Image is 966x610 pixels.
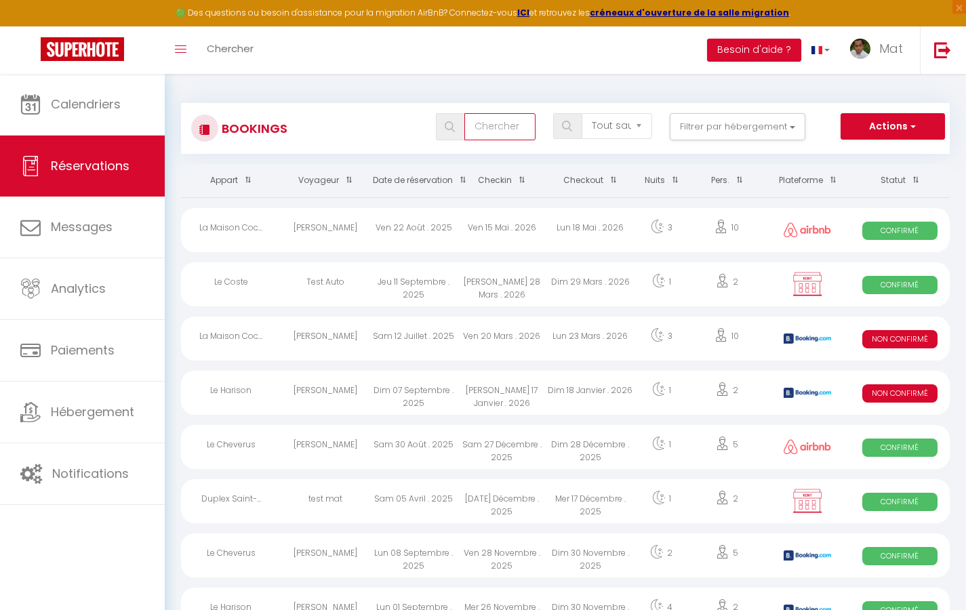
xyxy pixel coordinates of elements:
[879,40,903,57] span: Mat
[590,7,789,18] a: créneaux d'ouverture de la salle migration
[369,164,458,197] th: Sort by booking date
[281,164,369,197] th: Sort by guest
[51,342,115,359] span: Paiements
[688,164,765,197] th: Sort by people
[517,7,529,18] a: ICI
[850,39,870,59] img: ...
[707,39,801,62] button: Besoin d'aide ?
[464,113,535,140] input: Chercher
[841,113,945,140] button: Actions
[207,41,254,56] span: Chercher
[11,5,52,46] button: Ouvrir le widget de chat LiveChat
[546,164,635,197] th: Sort by checkout
[458,164,546,197] th: Sort by checkin
[850,164,950,197] th: Sort by status
[181,164,281,197] th: Sort by rentals
[51,218,113,235] span: Messages
[51,96,121,113] span: Calendriers
[51,280,106,297] span: Analytics
[197,26,264,74] a: Chercher
[218,113,287,144] h3: Bookings
[765,164,850,197] th: Sort by channel
[41,37,124,61] img: Super Booking
[52,465,129,482] span: Notifications
[670,113,805,140] button: Filtrer par hébergement
[840,26,920,74] a: ... Mat
[635,164,688,197] th: Sort by nights
[51,403,134,420] span: Hébergement
[51,157,129,174] span: Réservations
[934,41,951,58] img: logout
